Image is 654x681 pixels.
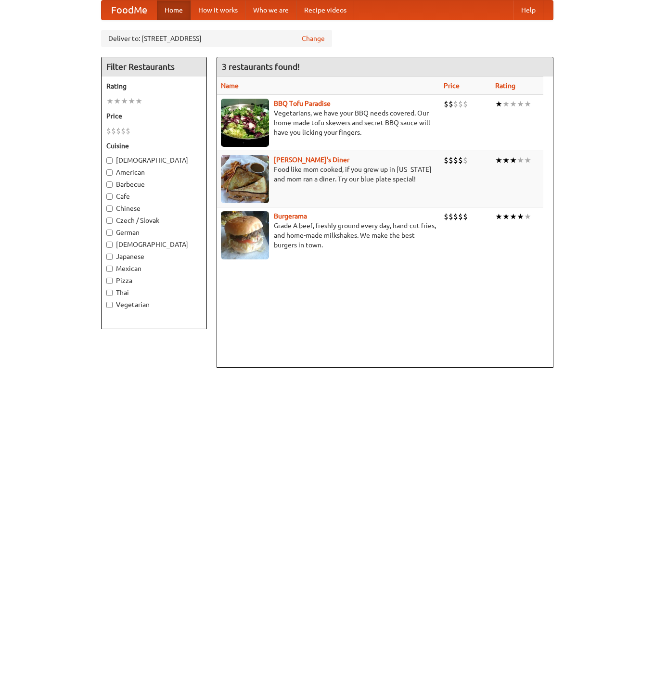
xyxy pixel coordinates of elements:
a: Burgerama [274,212,307,220]
li: $ [449,155,453,166]
input: German [106,230,113,236]
ng-pluralize: 3 restaurants found! [222,62,300,71]
label: Japanese [106,252,202,261]
li: ★ [517,99,524,109]
li: $ [453,99,458,109]
a: How it works [191,0,245,20]
input: Mexican [106,266,113,272]
li: $ [449,211,453,222]
li: $ [126,126,130,136]
label: Cafe [106,192,202,201]
div: Deliver to: [STREET_ADDRESS] [101,30,332,47]
label: Pizza [106,276,202,285]
input: Czech / Slovak [106,218,113,224]
a: Recipe videos [296,0,354,20]
li: ★ [502,211,510,222]
li: $ [453,211,458,222]
li: $ [453,155,458,166]
li: $ [463,155,468,166]
li: ★ [510,155,517,166]
li: ★ [495,211,502,222]
input: Pizza [106,278,113,284]
li: $ [444,99,449,109]
img: burgerama.jpg [221,211,269,259]
li: $ [463,211,468,222]
li: $ [121,126,126,136]
img: tofuparadise.jpg [221,99,269,147]
li: ★ [524,99,531,109]
label: German [106,228,202,237]
input: [DEMOGRAPHIC_DATA] [106,157,113,164]
a: Change [302,34,325,43]
input: [DEMOGRAPHIC_DATA] [106,242,113,248]
input: Vegetarian [106,302,113,308]
li: $ [116,126,121,136]
a: [PERSON_NAME]'s Diner [274,156,349,164]
input: Cafe [106,193,113,200]
p: Food like mom cooked, if you grew up in [US_STATE] and mom ran a diner. Try our blue plate special! [221,165,436,184]
li: ★ [510,99,517,109]
img: sallys.jpg [221,155,269,203]
input: Chinese [106,206,113,212]
li: ★ [128,96,135,106]
h5: Price [106,111,202,121]
label: Thai [106,288,202,297]
li: ★ [135,96,142,106]
a: Name [221,82,239,90]
li: ★ [524,211,531,222]
h4: Filter Restaurants [102,57,206,77]
li: ★ [106,96,114,106]
label: [DEMOGRAPHIC_DATA] [106,240,202,249]
li: ★ [495,99,502,109]
p: Grade A beef, freshly ground every day, hand-cut fries, and home-made milkshakes. We make the bes... [221,221,436,250]
li: $ [458,99,463,109]
input: Thai [106,290,113,296]
li: ★ [495,155,502,166]
label: American [106,167,202,177]
a: FoodMe [102,0,157,20]
a: BBQ Tofu Paradise [274,100,331,107]
li: ★ [502,155,510,166]
li: $ [111,126,116,136]
a: Home [157,0,191,20]
li: $ [463,99,468,109]
label: Czech / Slovak [106,216,202,225]
h5: Rating [106,81,202,91]
li: ★ [517,211,524,222]
input: Barbecue [106,181,113,188]
label: Barbecue [106,180,202,189]
a: Help [513,0,543,20]
label: Mexican [106,264,202,273]
li: $ [444,155,449,166]
p: Vegetarians, we have your BBQ needs covered. Our home-made tofu skewers and secret BBQ sauce will... [221,108,436,137]
li: ★ [114,96,121,106]
label: [DEMOGRAPHIC_DATA] [106,155,202,165]
li: ★ [510,211,517,222]
input: American [106,169,113,176]
a: Rating [495,82,515,90]
h5: Cuisine [106,141,202,151]
label: Chinese [106,204,202,213]
li: ★ [121,96,128,106]
li: ★ [517,155,524,166]
li: $ [458,155,463,166]
li: $ [444,211,449,222]
li: ★ [524,155,531,166]
a: Who we are [245,0,296,20]
li: $ [458,211,463,222]
li: $ [449,99,453,109]
li: $ [106,126,111,136]
input: Japanese [106,254,113,260]
label: Vegetarian [106,300,202,309]
a: Price [444,82,460,90]
li: ★ [502,99,510,109]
